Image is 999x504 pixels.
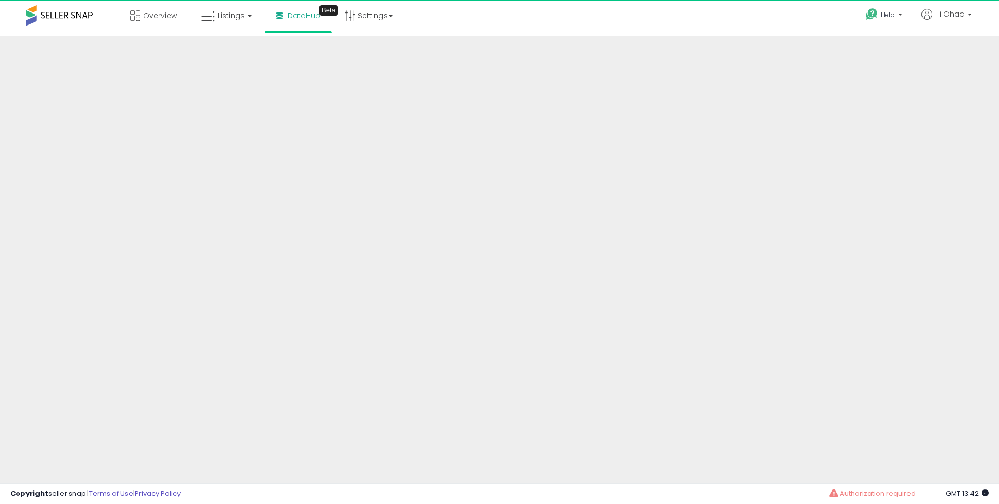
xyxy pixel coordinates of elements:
span: Help [881,10,895,19]
div: seller snap | | [10,489,181,499]
a: Terms of Use [89,488,133,498]
a: Privacy Policy [135,488,181,498]
span: Authorization required [840,488,916,498]
span: Hi Ohad [935,9,965,19]
span: Overview [143,10,177,21]
a: Hi Ohad [921,9,972,32]
div: Tooltip anchor [319,5,338,16]
strong: Copyright [10,488,48,498]
span: 2025-09-8 13:42 GMT [946,488,989,498]
span: Listings [217,10,245,21]
i: Get Help [865,8,878,21]
span: DataHub [288,10,321,21]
